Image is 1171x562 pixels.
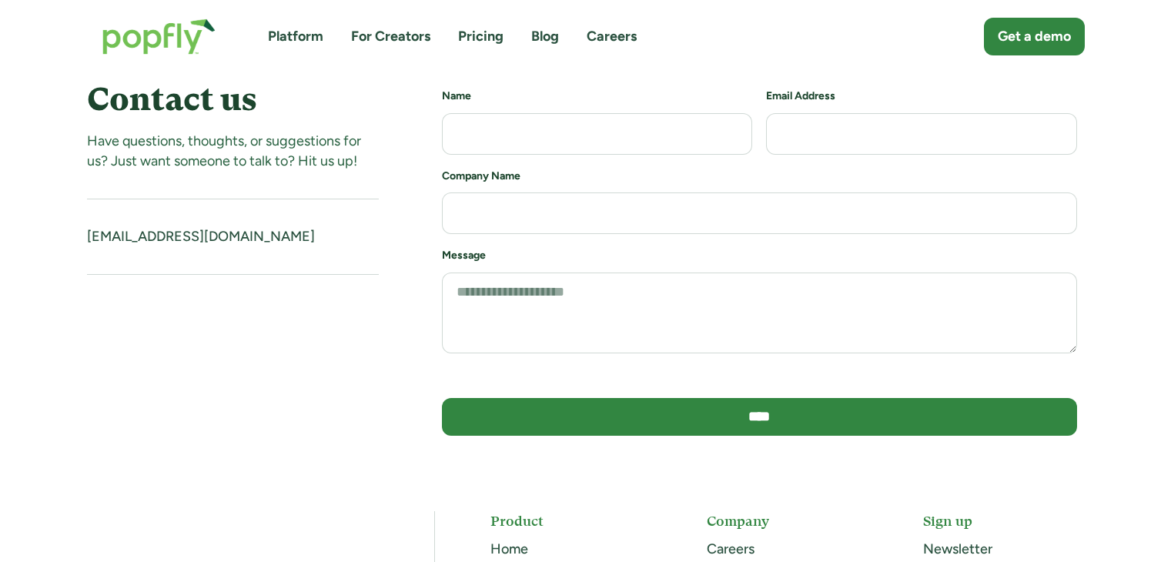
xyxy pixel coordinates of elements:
[268,27,323,46] a: Platform
[587,27,637,46] a: Careers
[87,228,315,245] a: [EMAIL_ADDRESS][DOMAIN_NAME]
[87,3,231,70] a: home
[923,540,992,557] a: Newsletter
[707,540,754,557] a: Careers
[442,169,1077,184] h6: Company Name
[998,27,1071,46] div: Get a demo
[442,89,1077,450] form: Contact us
[766,89,1077,104] h6: Email Address
[490,540,528,557] a: Home
[442,89,753,104] h6: Name
[984,18,1085,55] a: Get a demo
[458,27,504,46] a: Pricing
[923,511,1084,530] h5: Sign up
[707,511,868,530] h5: Company
[531,27,559,46] a: Blog
[351,27,430,46] a: For Creators
[87,132,379,170] div: Have questions, thoughts, or suggestions for us? Just want someone to talk to? Hit us up!
[442,248,1077,263] h6: Message
[87,81,379,118] h4: Contact us
[490,511,651,530] h5: Product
